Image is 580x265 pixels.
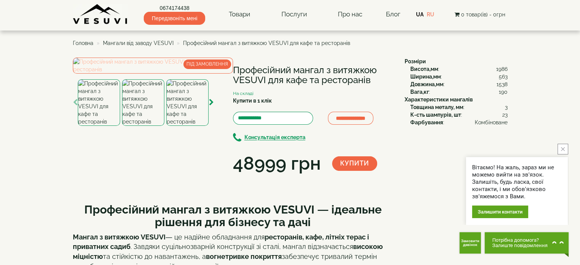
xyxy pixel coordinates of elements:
[499,88,508,96] span: 190
[244,135,305,141] b: Консультація експерта
[144,4,205,12] a: 0674174438
[332,156,377,171] button: Купити
[410,80,508,88] div: :
[233,97,272,104] label: Купити в 1 клік
[183,59,231,69] span: ПІД ЗАМОВЛЕННЯ
[405,96,473,103] b: Характеристики мангалів
[206,252,282,260] strong: вогнетривке покриття
[460,239,481,247] span: Замовити дзвінок
[84,203,382,229] b: Професійний мангал з витяжкою VESUVI — ідеальне рішення для бізнесу та дачі
[452,10,507,19] button: 0 товар(ів) - 0грн
[183,40,350,46] span: Професійний мангал з витяжкою VESUVI для кафе та ресторанів
[492,238,548,243] span: Потрібна допомога?
[73,58,233,74] img: Професійний мангал з витяжкою VESUVI для кафе та ресторанів
[103,40,174,46] a: Мангали від заводу VESUVI
[273,6,314,23] a: Послуги
[410,74,441,80] b: Ширина,мм
[410,119,508,126] div: :
[144,12,205,25] span: Передзвоніть мені
[233,65,393,85] h1: Професійний мангал з витяжкою VESUVI для кафе та ресторанів
[330,6,370,23] a: Про нас
[410,112,461,118] b: К-сть шампурів, шт
[73,4,128,25] img: Завод VESUVI
[427,11,434,18] a: RU
[73,40,93,46] a: Головна
[496,80,508,88] span: 1538
[410,81,443,87] b: Довжина,мм
[386,10,400,18] a: Блог
[485,232,569,254] button: Chat button
[410,73,508,80] div: :
[410,111,508,119] div: :
[410,88,508,96] div: :
[410,103,508,111] div: :
[410,89,429,95] b: Вага,кг
[410,65,508,73] div: :
[475,119,508,126] span: Комбіноване
[405,58,426,64] b: Розміри
[166,79,209,126] img: Професійний мангал з витяжкою VESUVI для кафе та ресторанів
[499,73,508,80] span: 563
[505,103,508,111] span: 3
[472,164,562,200] div: Вітаємо! На жаль, зараз ми не можемо вийти на зв'язок. Залишіть, будь ласка, свої контакти, і ми ...
[502,111,508,119] span: 23
[410,104,463,110] b: Товщина металу, мм
[233,91,254,96] small: На складі
[410,119,443,125] b: Фарбування
[78,79,120,126] img: Професійний мангал з витяжкою VESUVI для кафе та ресторанів
[496,65,508,73] span: 1986
[558,144,568,154] button: close button
[221,6,258,23] a: Товари
[460,232,481,254] button: Get Call button
[410,66,438,72] b: Висота,мм
[416,11,424,18] a: UA
[122,79,164,126] img: Професійний мангал з витяжкою VESUVI для кафе та ресторанів
[73,233,165,241] strong: Мангал з витяжкою VESUVI
[472,206,528,218] div: Залишити контакти
[492,243,548,248] span: Залиште повідомлення
[461,11,505,18] span: 0 товар(ів) - 0грн
[233,151,321,177] div: 48999 грн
